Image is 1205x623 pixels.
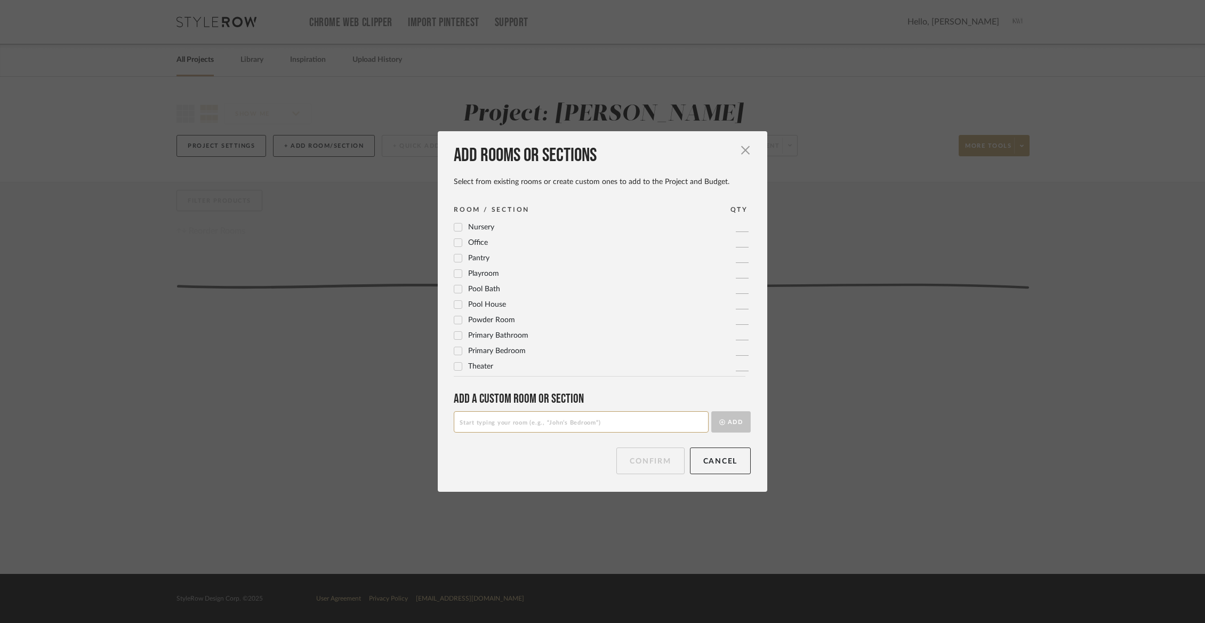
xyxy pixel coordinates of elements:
[690,448,751,474] button: Cancel
[454,204,529,215] div: ROOM / SECTION
[468,301,506,308] span: Pool House
[468,223,494,231] span: Nursery
[468,316,515,324] span: Powder Room
[468,347,526,355] span: Primary Bedroom
[711,411,751,433] button: Add
[468,239,488,246] span: Office
[454,144,751,167] div: Add rooms or sections
[454,391,751,406] div: Add a Custom room or Section
[468,254,489,262] span: Pantry
[730,204,748,215] div: QTY
[468,270,499,277] span: Playroom
[468,363,493,370] span: Theater
[616,448,684,474] button: Confirm
[454,177,751,187] div: Select from existing rooms or create custom ones to add to the Project and Budget.
[735,140,756,161] button: Close
[468,285,500,293] span: Pool Bath
[454,411,709,433] input: Start typing your room (e.g., “John’s Bedroom”)
[468,332,528,339] span: Primary Bathroom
